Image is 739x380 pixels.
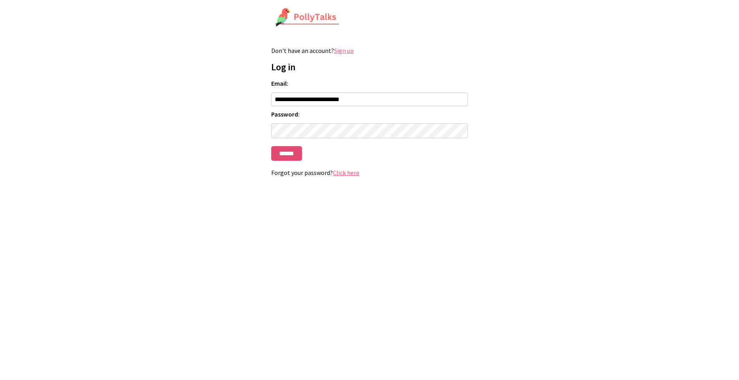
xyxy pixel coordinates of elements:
img: PollyTalks Logo [275,8,339,28]
a: Sign up [334,47,354,55]
label: Password: [271,110,468,118]
p: Don't have an account? [271,47,468,55]
p: Forgot your password? [271,169,468,177]
label: Email: [271,79,468,87]
a: Click here [333,169,359,177]
h1: Log in [271,61,468,73]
